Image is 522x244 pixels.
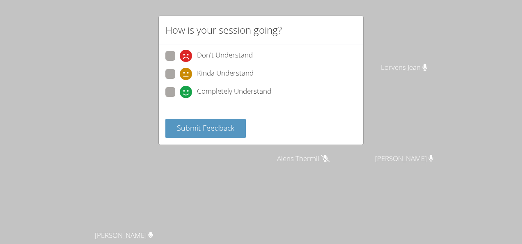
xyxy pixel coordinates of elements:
[177,123,234,133] span: Submit Feedback
[197,68,254,80] span: Kinda Understand
[197,86,271,98] span: Completely Understand
[197,50,253,62] span: Don't Understand
[165,119,246,138] button: Submit Feedback
[165,23,282,37] h2: How is your session going?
